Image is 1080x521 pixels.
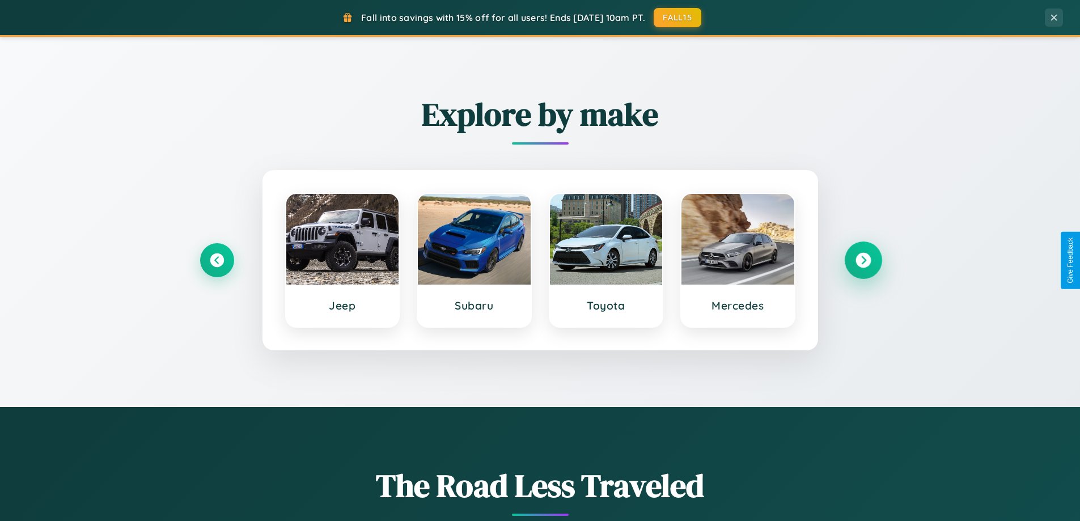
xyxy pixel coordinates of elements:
[200,464,880,507] h1: The Road Less Traveled
[1066,238,1074,283] div: Give Feedback
[693,299,783,312] h3: Mercedes
[561,299,651,312] h3: Toyota
[298,299,388,312] h3: Jeep
[200,92,880,136] h2: Explore by make
[654,8,701,27] button: FALL15
[361,12,645,23] span: Fall into savings with 15% off for all users! Ends [DATE] 10am PT.
[429,299,519,312] h3: Subaru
